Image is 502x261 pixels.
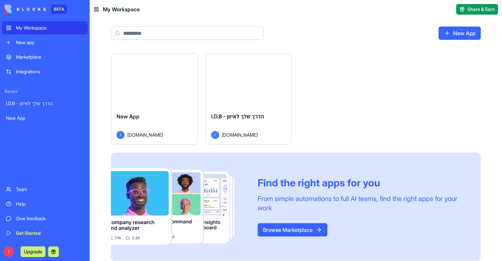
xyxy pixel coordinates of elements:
[2,197,88,211] a: Help
[2,65,88,78] a: Integrations
[258,177,465,189] div: Find the right apps for you
[258,223,327,236] a: Browse Marketplace
[2,21,88,34] a: My Workspace
[211,113,264,120] span: I.D.B - הדרך שלך לאיזון
[21,248,45,255] a: Upgrade
[51,5,67,14] div: BETA
[2,97,88,110] a: I.D.B - הדרך שלך לאיזון
[127,131,163,138] span: [DOMAIN_NAME]
[211,131,219,139] span: I
[439,27,481,40] a: New App
[16,230,84,236] div: Get Started
[117,113,139,120] span: New App
[2,36,88,49] a: New app
[16,25,84,31] div: My Workspace
[2,50,88,64] a: Marketplace
[6,100,84,107] div: I.D.B - הדרך שלך לאיזון
[456,4,498,15] button: Share & Earn
[2,227,88,240] a: Get Started
[103,5,140,13] span: My Workspace
[6,115,84,121] div: New App
[16,186,84,193] div: Team
[111,53,198,145] a: New AppI[DOMAIN_NAME]
[258,194,465,213] div: From simple automations to full AI teams, find the right apps for your work
[5,5,67,14] a: BETA
[117,131,125,139] span: I
[16,54,84,60] div: Marketplace
[16,201,84,207] div: Help
[2,111,88,125] a: New App
[467,6,495,13] span: Share & Earn
[16,39,84,46] div: New app
[222,131,258,138] span: [DOMAIN_NAME]
[5,5,46,14] img: logo
[16,68,84,75] div: Integrations
[206,53,292,145] a: I.D.B - הדרך שלך לאיזוןI[DOMAIN_NAME]
[2,89,88,94] span: Recent
[2,183,88,196] a: Team
[111,168,247,245] img: Frame_181_egmpey.png
[21,246,45,257] button: Upgrade
[2,212,88,225] a: Give feedback
[3,246,14,257] span: I
[16,215,84,222] div: Give feedback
